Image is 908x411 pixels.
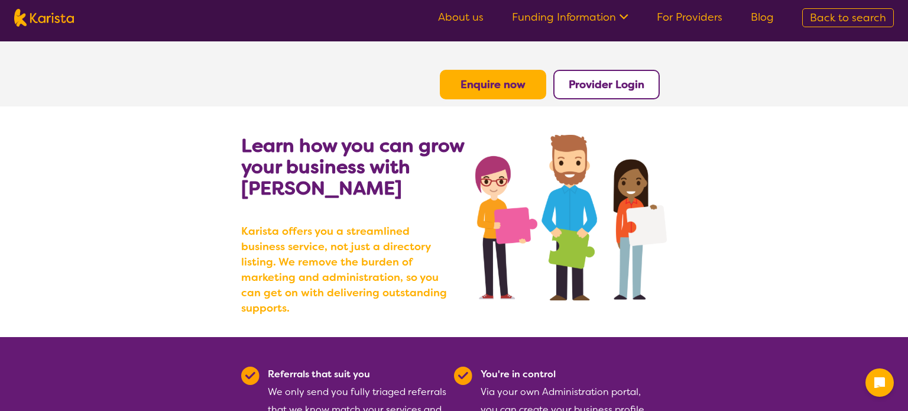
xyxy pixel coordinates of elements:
img: Tick [241,367,260,385]
img: Tick [454,367,472,385]
a: For Providers [657,10,722,24]
a: Blog [751,10,774,24]
a: About us [438,10,484,24]
a: Back to search [802,8,894,27]
button: Provider Login [553,70,660,99]
a: Provider Login [569,77,644,92]
span: Back to search [810,11,886,25]
img: grow your business with Karista [475,135,667,300]
img: Karista logo [14,9,74,27]
b: Learn how you can grow your business with [PERSON_NAME] [241,133,464,200]
button: Enquire now [440,70,546,99]
b: Referrals that suit you [268,368,370,380]
b: Karista offers you a streamlined business service, not just a directory listing. We remove the bu... [241,224,454,316]
a: Funding Information [512,10,628,24]
a: Enquire now [461,77,526,92]
b: You're in control [481,368,556,380]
